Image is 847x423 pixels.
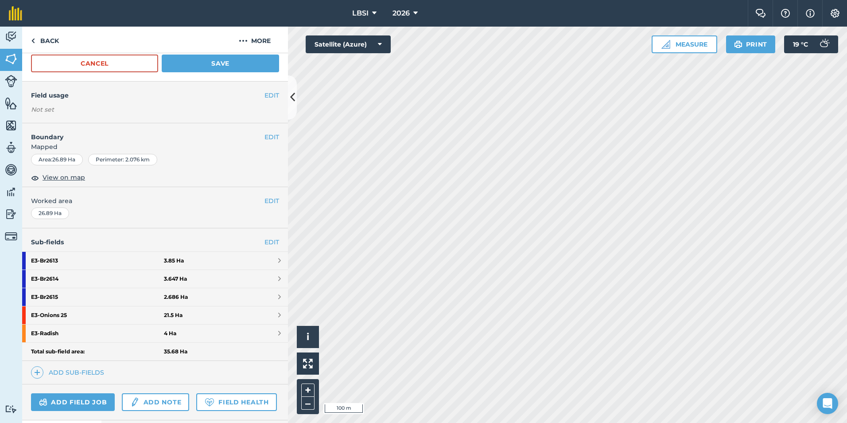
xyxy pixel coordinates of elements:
button: Save [162,55,279,72]
img: A cog icon [830,9,840,18]
a: Field Health [196,393,276,411]
img: svg+xml;base64,PD94bWwgdmVyc2lvbj0iMS4wIiBlbmNvZGluZz0idXRmLTgiPz4KPCEtLSBHZW5lcmF0b3I6IEFkb2JlIE... [39,397,47,407]
button: + [301,384,315,397]
img: svg+xml;base64,PHN2ZyB4bWxucz0iaHR0cDovL3d3dy53My5vcmcvMjAwMC9zdmciIHdpZHRoPSI1NiIgaGVpZ2h0PSI2MC... [5,52,17,66]
img: Ruler icon [661,40,670,49]
a: Add field job [31,393,115,411]
strong: E3 - Br2613 [31,252,164,270]
strong: 2.686 Ha [164,294,188,301]
a: E3-Br26152.686 Ha [22,288,288,306]
a: Add sub-fields [31,366,108,379]
img: svg+xml;base64,PHN2ZyB4bWxucz0iaHR0cDovL3d3dy53My5vcmcvMjAwMC9zdmciIHdpZHRoPSIyMCIgaGVpZ2h0PSIyNC... [239,35,248,46]
img: svg+xml;base64,PD94bWwgdmVyc2lvbj0iMS4wIiBlbmNvZGluZz0idXRmLTgiPz4KPCEtLSBHZW5lcmF0b3I6IEFkb2JlIE... [5,163,17,176]
h4: Field usage [31,90,264,100]
button: – [301,397,315,410]
a: Back [22,27,68,53]
img: svg+xml;base64,PHN2ZyB4bWxucz0iaHR0cDovL3d3dy53My5vcmcvMjAwMC9zdmciIHdpZHRoPSIxNCIgaGVpZ2h0PSIyNC... [34,367,40,378]
img: Two speech bubbles overlapping with the left bubble in the forefront [755,9,766,18]
span: 19 ° C [793,35,808,53]
strong: E3 - Br2615 [31,288,164,306]
div: Perimeter : 2.076 km [88,154,157,165]
button: Satellite (Azure) [306,35,391,53]
img: svg+xml;base64,PHN2ZyB4bWxucz0iaHR0cDovL3d3dy53My5vcmcvMjAwMC9zdmciIHdpZHRoPSI5IiBoZWlnaHQ9IjI0Ii... [31,35,35,46]
button: i [297,326,319,348]
strong: 3.85 Ha [164,257,184,264]
strong: E3 - Onions 25 [31,306,164,324]
span: View on map [43,172,85,182]
img: svg+xml;base64,PD94bWwgdmVyc2lvbj0iMS4wIiBlbmNvZGluZz0idXRmLTgiPz4KPCEtLSBHZW5lcmF0b3I6IEFkb2JlIE... [5,208,17,221]
img: svg+xml;base64,PD94bWwgdmVyc2lvbj0iMS4wIiBlbmNvZGluZz0idXRmLTgiPz4KPCEtLSBHZW5lcmF0b3I6IEFkb2JlIE... [5,230,17,243]
strong: 35.68 Ha [164,348,187,355]
img: svg+xml;base64,PD94bWwgdmVyc2lvbj0iMS4wIiBlbmNvZGluZz0idXRmLTgiPz4KPCEtLSBHZW5lcmF0b3I6IEFkb2JlIE... [815,35,833,53]
a: EDIT [264,237,279,247]
span: LBSI [352,8,369,19]
strong: 21.5 Ha [164,312,183,319]
button: EDIT [264,196,279,206]
strong: E3 - Br2614 [31,270,164,288]
div: 26.89 Ha [31,208,69,219]
button: 19 °C [784,35,838,53]
span: Mapped [22,142,288,152]
img: svg+xml;base64,PD94bWwgdmVyc2lvbj0iMS4wIiBlbmNvZGluZz0idXRmLTgiPz4KPCEtLSBHZW5lcmF0b3I6IEFkb2JlIE... [5,30,17,43]
img: Four arrows, one pointing top left, one top right, one bottom right and the last bottom left [303,359,313,368]
button: Print [726,35,776,53]
button: Measure [652,35,717,53]
h4: Boundary [22,123,264,142]
a: Add note [122,393,189,411]
button: More [221,27,288,53]
img: svg+xml;base64,PHN2ZyB4bWxucz0iaHR0cDovL3d3dy53My5vcmcvMjAwMC9zdmciIHdpZHRoPSIxOCIgaGVpZ2h0PSIyNC... [31,172,39,183]
img: svg+xml;base64,PD94bWwgdmVyc2lvbj0iMS4wIiBlbmNvZGluZz0idXRmLTgiPz4KPCEtLSBHZW5lcmF0b3I6IEFkb2JlIE... [5,75,17,87]
div: Open Intercom Messenger [817,393,838,414]
strong: E3 - Radish [31,325,164,342]
button: EDIT [264,90,279,100]
a: E3-Br26143.647 Ha [22,270,288,288]
button: Cancel [31,55,158,72]
a: E3-Onions 2521.5 Ha [22,306,288,324]
img: A question mark icon [780,9,791,18]
img: svg+xml;base64,PHN2ZyB4bWxucz0iaHR0cDovL3d3dy53My5vcmcvMjAwMC9zdmciIHdpZHRoPSIxOSIgaGVpZ2h0PSIyNC... [734,39,742,50]
img: svg+xml;base64,PD94bWwgdmVyc2lvbj0iMS4wIiBlbmNvZGluZz0idXRmLTgiPz4KPCEtLSBHZW5lcmF0b3I6IEFkb2JlIE... [5,141,17,154]
span: Worked area [31,196,279,206]
img: fieldmargin Logo [9,6,22,20]
a: E3-Radish4 Ha [22,325,288,342]
img: svg+xml;base64,PD94bWwgdmVyc2lvbj0iMS4wIiBlbmNvZGluZz0idXRmLTgiPz4KPCEtLSBHZW5lcmF0b3I6IEFkb2JlIE... [5,185,17,199]
img: svg+xml;base64,PD94bWwgdmVyc2lvbj0iMS4wIiBlbmNvZGluZz0idXRmLTgiPz4KPCEtLSBHZW5lcmF0b3I6IEFkb2JlIE... [130,397,140,407]
span: i [307,331,309,342]
strong: 4 Ha [164,330,176,337]
div: Area : 26.89 Ha [31,154,83,165]
img: svg+xml;base64,PHN2ZyB4bWxucz0iaHR0cDovL3d3dy53My5vcmcvMjAwMC9zdmciIHdpZHRoPSI1NiIgaGVpZ2h0PSI2MC... [5,119,17,132]
img: svg+xml;base64,PD94bWwgdmVyc2lvbj0iMS4wIiBlbmNvZGluZz0idXRmLTgiPz4KPCEtLSBHZW5lcmF0b3I6IEFkb2JlIE... [5,405,17,413]
button: View on map [31,172,85,183]
a: E3-Br26133.85 Ha [22,252,288,270]
button: EDIT [264,132,279,142]
span: 2026 [392,8,410,19]
div: Not set [31,105,279,114]
img: svg+xml;base64,PHN2ZyB4bWxucz0iaHR0cDovL3d3dy53My5vcmcvMjAwMC9zdmciIHdpZHRoPSIxNyIgaGVpZ2h0PSIxNy... [806,8,815,19]
strong: Total sub-field area: [31,348,164,355]
strong: 3.647 Ha [164,275,187,282]
img: svg+xml;base64,PHN2ZyB4bWxucz0iaHR0cDovL3d3dy53My5vcmcvMjAwMC9zdmciIHdpZHRoPSI1NiIgaGVpZ2h0PSI2MC... [5,97,17,110]
h4: Sub-fields [22,237,288,247]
